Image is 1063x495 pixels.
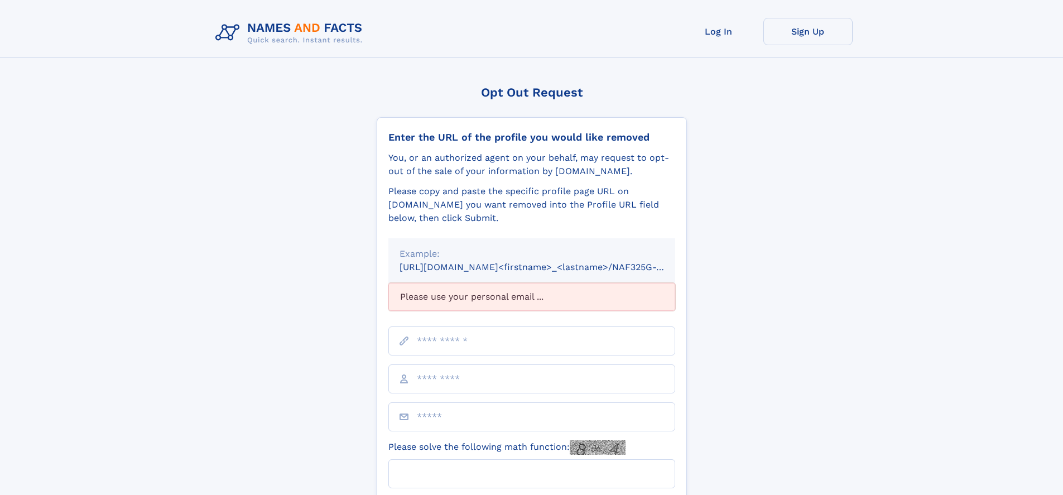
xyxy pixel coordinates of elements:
div: Enter the URL of the profile you would like removed [388,131,675,143]
div: Please use your personal email ... [388,283,675,311]
img: Logo Names and Facts [211,18,372,48]
div: You, or an authorized agent on your behalf, may request to opt-out of the sale of your informatio... [388,151,675,178]
div: Please copy and paste the specific profile page URL on [DOMAIN_NAME] you want removed into the Pr... [388,185,675,225]
div: Opt Out Request [377,85,687,99]
label: Please solve the following math function: [388,440,626,455]
a: Sign Up [763,18,853,45]
div: Example: [400,247,664,261]
a: Log In [674,18,763,45]
small: [URL][DOMAIN_NAME]<firstname>_<lastname>/NAF325G-xxxxxxxx [400,262,696,272]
